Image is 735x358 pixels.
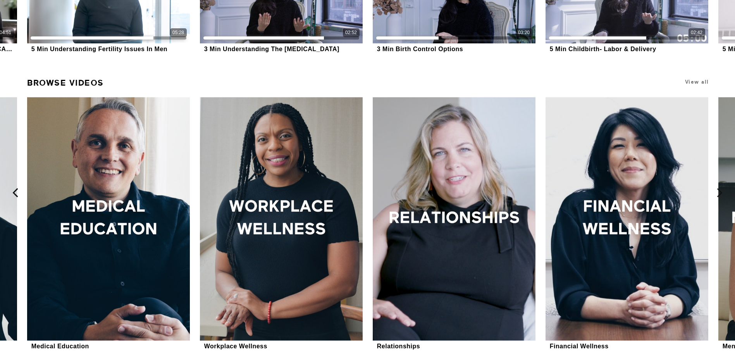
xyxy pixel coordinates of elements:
a: Workplace WellnessWorkplace Wellness [200,97,362,351]
div: 3 Min Birth Control Options [377,45,463,53]
div: Medical Education [31,343,89,350]
a: Financial WellnessFinancial Wellness [546,97,708,351]
a: View all [685,79,709,85]
div: 5 Min Understanding Fertility Issues In Men [31,45,167,53]
div: 02:52 [345,29,357,36]
div: Relationships [377,343,420,350]
div: Workplace Wellness [204,343,267,350]
div: 02:42 [691,29,702,36]
a: Browse Videos [27,75,104,91]
div: Financial Wellness [550,343,609,350]
div: 03:20 [518,29,530,36]
div: 5 Min Childbirth- Labor & Delivery [550,45,656,53]
a: Medical EducationMedical Education [27,97,189,351]
div: 05:28 [172,29,184,36]
div: 3 Min Understanding The [MEDICAL_DATA] [204,45,339,53]
a: RelationshipsRelationships [373,97,535,351]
